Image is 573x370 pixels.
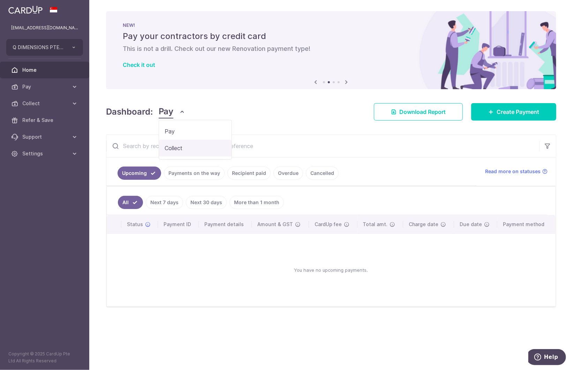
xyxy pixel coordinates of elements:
[374,103,463,121] a: Download Report
[27,41,62,46] div: Domain Overview
[363,221,388,228] span: Total amt.
[18,18,77,24] div: Domain: [DOMAIN_NAME]
[106,135,539,157] input: Search by recipient name, payment id or reference
[146,196,183,209] a: Next 7 days
[8,6,43,14] img: CardUp
[22,133,68,140] span: Support
[471,103,556,121] a: Create Payment
[127,221,143,228] span: Status
[460,221,482,228] span: Due date
[22,117,68,124] span: Refer & Save
[123,45,540,53] h6: This is not a drill. Check out our new Renovation payment type!
[118,196,143,209] a: All
[164,167,225,180] a: Payments on the way
[273,167,303,180] a: Overdue
[6,39,83,56] button: Q DIMENSIONS PTE. LTD.
[123,61,155,68] a: Check it out
[13,44,64,51] span: Q DIMENSIONS PTE. LTD.
[229,196,284,209] a: More than 1 month
[106,106,153,118] h4: Dashboard:
[77,41,118,46] div: Keywords by Traffic
[485,168,548,175] a: Read more on statuses
[158,215,199,233] th: Payment ID
[315,221,342,228] span: CardUp fee
[199,215,252,233] th: Payment details
[159,120,232,160] ul: Pay
[22,100,68,107] span: Collect
[22,67,68,74] span: Home
[409,221,438,228] span: Charge date
[528,349,566,367] iframe: Opens a widget where you can find more information
[123,22,540,28] p: NEW!
[115,239,547,301] div: You have no upcoming payments.
[306,167,339,180] a: Cancelled
[11,18,17,24] img: website_grey.svg
[123,31,540,42] h5: Pay your contractors by credit card
[165,127,226,136] span: Pay
[399,108,446,116] span: Download Report
[186,196,227,209] a: Next 30 days
[11,24,78,31] p: [EMAIL_ADDRESS][DOMAIN_NAME]
[497,108,539,116] span: Create Payment
[22,83,68,90] span: Pay
[159,105,173,118] span: Pay
[22,150,68,157] span: Settings
[118,167,161,180] a: Upcoming
[19,40,24,46] img: tab_domain_overview_orange.svg
[257,221,293,228] span: Amount & GST
[69,40,75,46] img: tab_keywords_by_traffic_grey.svg
[159,140,232,156] a: Collect
[485,168,541,175] span: Read more on statuses
[106,11,556,89] img: Renovation banner
[497,215,556,233] th: Payment method
[159,105,186,118] button: Pay
[159,123,232,140] a: Pay
[227,167,271,180] a: Recipient paid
